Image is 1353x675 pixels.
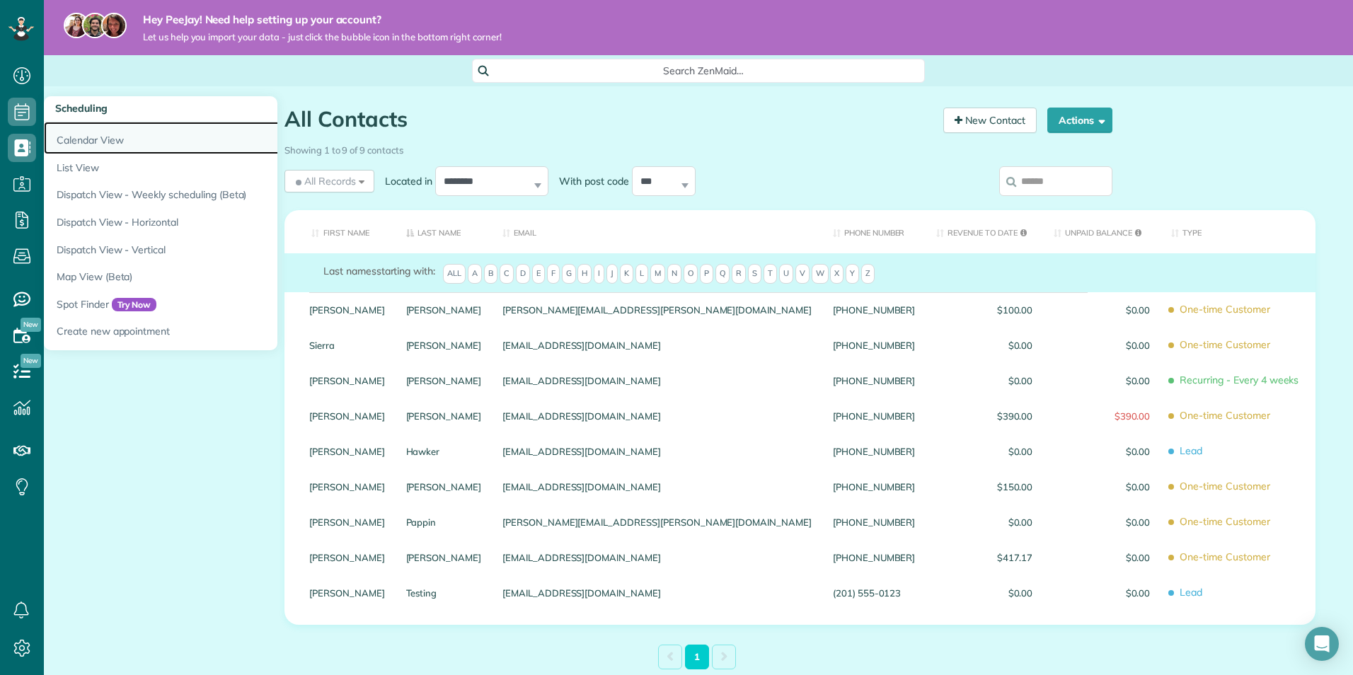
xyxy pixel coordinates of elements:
img: jorge-587dff0eeaa6aab1f244e6dc62b8924c3b6ad411094392a53c71c6c4a576187d.jpg [82,13,108,38]
span: Last names [323,265,376,277]
a: [PERSON_NAME] [406,553,482,562]
th: First Name: activate to sort column ascending [284,210,396,253]
div: [PHONE_NUMBER] [822,504,926,540]
span: New [21,354,41,368]
th: Email: activate to sort column ascending [492,210,822,253]
span: L [635,264,648,284]
a: [PERSON_NAME] [309,446,385,456]
span: B [484,264,497,284]
span: V [795,264,810,284]
a: New Contact [943,108,1037,133]
div: [PHONE_NUMBER] [822,434,926,469]
span: T [764,264,777,284]
span: Let us help you import your data - just click the bubble icon in the bottom right corner! [143,31,502,43]
span: $0.00 [1054,446,1150,456]
span: $0.00 [1054,376,1150,386]
strong: Hey PeeJay! Need help setting up your account? [143,13,502,27]
span: U [779,264,793,284]
span: $390.00 [1054,411,1150,421]
span: $0.00 [1054,482,1150,492]
span: K [620,264,633,284]
a: [PERSON_NAME] [309,376,385,386]
a: [PERSON_NAME] [406,376,482,386]
a: [PERSON_NAME] [406,340,482,350]
span: A [468,264,482,284]
div: [PHONE_NUMBER] [822,292,926,328]
div: [EMAIL_ADDRESS][DOMAIN_NAME] [492,398,822,434]
div: [EMAIL_ADDRESS][DOMAIN_NAME] [492,363,822,398]
span: R [732,264,746,284]
span: One-time Customer [1171,509,1304,534]
label: With post code [548,174,632,188]
a: [PERSON_NAME] [309,305,385,315]
span: $150.00 [936,482,1032,492]
div: [PHONE_NUMBER] [822,363,926,398]
div: [PERSON_NAME][EMAIL_ADDRESS][PERSON_NAME][DOMAIN_NAME] [492,292,822,328]
div: [PHONE_NUMBER] [822,328,926,363]
span: X [830,264,844,284]
a: Pappin [406,517,482,527]
span: D [516,264,530,284]
span: $417.17 [936,553,1032,562]
a: [PERSON_NAME] [309,411,385,421]
span: M [650,264,665,284]
div: [PHONE_NUMBER] [822,469,926,504]
th: Revenue to Date: activate to sort column ascending [926,210,1043,253]
a: [PERSON_NAME] [309,482,385,492]
span: One-time Customer [1171,297,1304,322]
a: Hawker [406,446,482,456]
span: $0.00 [936,376,1032,386]
a: Create new appointment [44,318,398,350]
span: One-time Customer [1171,545,1304,570]
span: $100.00 [936,305,1032,315]
div: Open Intercom Messenger [1305,627,1339,661]
a: Sierra [309,340,385,350]
span: Q [715,264,730,284]
th: Type: activate to sort column ascending [1161,210,1315,253]
a: Spot FinderTry Now [44,291,398,318]
div: [EMAIL_ADDRESS][DOMAIN_NAME] [492,328,822,363]
span: New [21,318,41,332]
span: O [684,264,698,284]
span: Lead [1171,580,1304,605]
a: [PERSON_NAME] [309,553,385,562]
div: [EMAIL_ADDRESS][DOMAIN_NAME] [492,575,822,611]
span: $0.00 [1054,340,1150,350]
span: $0.00 [936,340,1032,350]
span: I [594,264,604,284]
img: michelle-19f622bdf1676172e81f8f8fba1fb50e276960ebfe0243fe18214015130c80e4.jpg [101,13,127,38]
span: Z [861,264,875,284]
span: $0.00 [936,446,1032,456]
span: $0.00 [936,588,1032,598]
span: J [606,264,618,284]
span: One-time Customer [1171,333,1304,357]
span: $390.00 [936,411,1032,421]
h1: All Contacts [284,108,933,131]
a: [PERSON_NAME] [406,482,482,492]
button: Actions [1047,108,1112,133]
img: maria-72a9807cf96188c08ef61303f053569d2e2a8a1cde33d635c8a3ac13582a053d.jpg [64,13,89,38]
a: List View [44,154,398,182]
th: Phone number: activate to sort column ascending [822,210,926,253]
span: Try Now [112,298,157,312]
a: [PERSON_NAME] [406,411,482,421]
span: $0.00 [1054,517,1150,527]
span: Y [846,264,859,284]
span: Lead [1171,439,1304,463]
span: G [562,264,576,284]
span: N [667,264,681,284]
a: Map View (Beta) [44,263,398,291]
span: All [443,264,466,284]
span: H [577,264,592,284]
th: Unpaid Balance: activate to sort column ascending [1043,210,1161,253]
div: (201) 555-0123 [822,575,926,611]
span: $0.00 [1054,553,1150,562]
span: F [547,264,560,284]
a: [PERSON_NAME] [406,305,482,315]
span: Recurring - Every 4 weeks [1171,368,1304,393]
a: 1 [685,645,709,669]
a: [PERSON_NAME] [309,517,385,527]
span: One-time Customer [1171,474,1304,499]
a: Calendar View [44,122,398,154]
span: W [812,264,829,284]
